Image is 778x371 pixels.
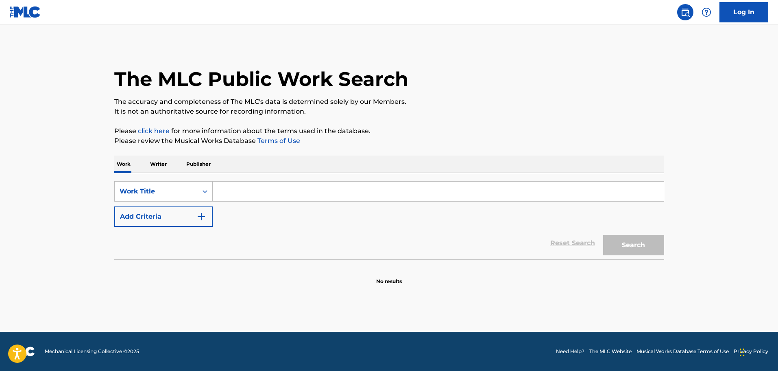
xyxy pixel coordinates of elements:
[114,181,664,259] form: Search Form
[184,156,213,173] p: Publisher
[114,206,213,227] button: Add Criteria
[120,187,193,196] div: Work Title
[636,348,729,355] a: Musical Works Database Terms of Use
[114,156,133,173] p: Work
[719,2,768,22] a: Log In
[556,348,584,355] a: Need Help?
[10,347,35,356] img: logo
[737,332,778,371] iframe: Chat Widget
[702,7,711,17] img: help
[196,212,206,222] img: 9d2ae6d4665cec9f34b9.svg
[114,97,664,107] p: The accuracy and completeness of The MLC's data is determined solely by our Members.
[114,126,664,136] p: Please for more information about the terms used in the database.
[45,348,139,355] span: Mechanical Licensing Collective © 2025
[138,127,170,135] a: click here
[698,4,715,20] div: Help
[114,107,664,116] p: It is not an authoritative source for recording information.
[680,7,690,17] img: search
[114,67,408,91] h1: The MLC Public Work Search
[734,348,768,355] a: Privacy Policy
[677,4,693,20] a: Public Search
[114,136,664,146] p: Please review the Musical Works Database
[376,268,402,285] p: No results
[148,156,169,173] p: Writer
[589,348,632,355] a: The MLC Website
[10,6,41,18] img: MLC Logo
[740,340,745,364] div: Drag
[256,137,300,145] a: Terms of Use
